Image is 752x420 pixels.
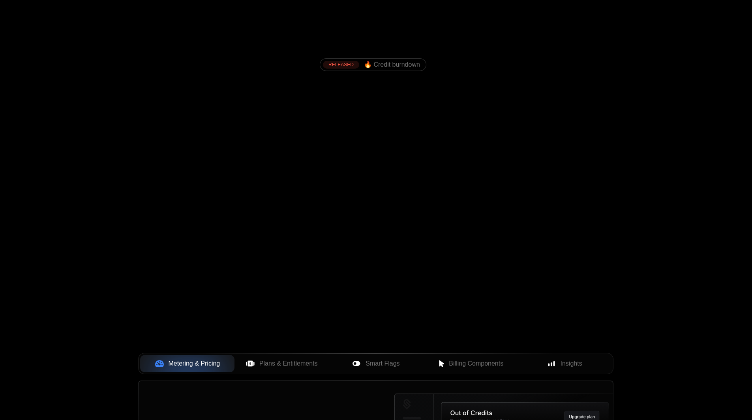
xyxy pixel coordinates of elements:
[364,61,420,68] span: 🔥 Credit burndown
[323,61,420,69] a: [object Object],[object Object]
[169,359,220,368] span: Metering & Pricing
[561,359,582,368] span: Insights
[323,61,359,69] div: RELEASED
[423,355,518,372] button: Billing Components
[234,355,329,372] button: Plans & Entitlements
[366,359,399,368] span: Smart Flags
[569,415,594,419] g: Upgrade plan
[140,355,234,372] button: Metering & Pricing
[259,359,318,368] span: Plans & Entitlements
[329,355,423,372] button: Smart Flags
[449,359,503,368] span: Billing Components
[451,411,492,415] g: Out of Credits
[518,355,612,372] button: Insights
